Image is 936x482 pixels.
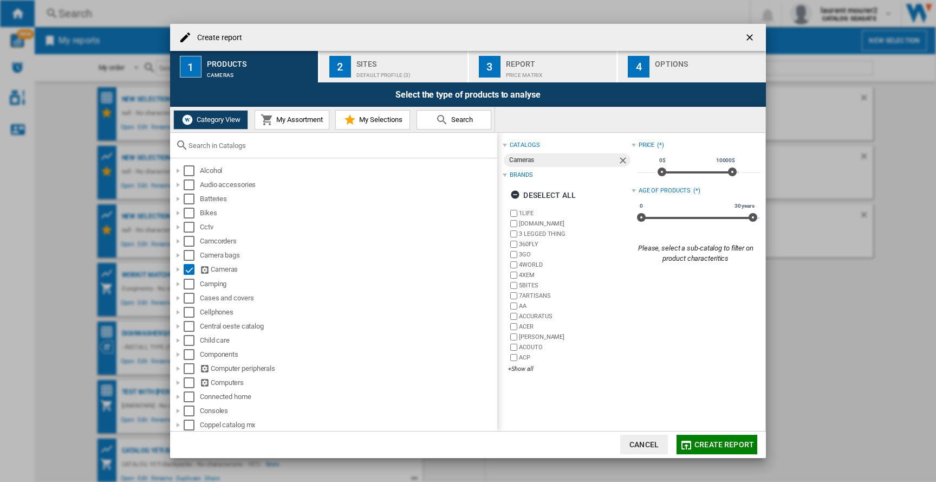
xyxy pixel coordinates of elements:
[508,365,631,373] div: +Show all
[200,363,496,374] div: Computer peripherals
[519,209,631,217] label: 1LIFE
[510,241,517,248] input: brand.name
[184,420,200,430] md-checkbox: Select
[519,240,631,248] label: 360FLY
[639,187,691,195] div: Age of products
[519,271,631,279] label: 4XEM
[519,333,631,341] label: [PERSON_NAME]
[200,208,496,218] div: Bikes
[184,179,200,190] md-checkbox: Select
[200,264,496,275] div: Cameras
[639,141,655,150] div: Price
[184,391,200,402] md-checkbox: Select
[184,208,200,218] md-checkbox: Select
[200,406,496,416] div: Consoles
[356,115,402,124] span: My Selections
[510,292,517,299] input: brand.name
[192,33,242,43] h4: Create report
[200,222,496,233] div: Cctv
[200,307,496,318] div: Cellphones
[170,51,319,82] button: 1 Products Cameras
[200,165,496,176] div: Alcohol
[519,323,631,331] label: ACER
[200,279,496,290] div: Camping
[658,156,667,165] span: 0$
[184,165,200,176] md-checkbox: Select
[510,313,517,320] input: brand.name
[506,55,613,67] div: Report
[184,349,200,360] md-checkbox: Select
[184,307,200,318] md-checkbox: Select
[200,335,496,346] div: Child care
[200,250,496,261] div: Camera bags
[510,220,517,227] input: brand.name
[510,141,539,150] div: catalogs
[519,354,631,362] label: ACP
[507,185,579,205] button: Deselect all
[509,153,617,167] div: Cameras
[519,302,631,310] label: AA
[181,113,194,126] img: wiser-icon-white.png
[335,110,410,130] button: My Selections
[417,110,491,130] button: Search
[510,185,576,205] div: Deselect all
[184,406,200,416] md-checkbox: Select
[519,250,631,259] label: 3GO
[200,236,496,247] div: Camcorders
[188,142,492,150] input: Search in Catalogs
[207,67,314,78] div: Cameras
[519,220,631,228] label: [DOMAIN_NAME]
[184,250,200,261] md-checkbox: Select
[184,279,200,290] md-checkbox: Select
[200,391,496,402] div: Connected home
[519,292,631,300] label: 7ARTISANS
[510,303,517,310] input: brand.name
[448,115,473,124] span: Search
[184,321,200,332] md-checkbox: Select
[510,344,517,351] input: brand.name
[510,282,517,289] input: brand.name
[184,222,200,233] md-checkbox: Select
[628,56,649,78] div: 4
[620,435,668,454] button: Cancel
[519,230,631,238] label: 3 LEGGED THING
[356,55,463,67] div: Sites
[479,56,500,78] div: 3
[320,51,469,82] button: 2 Sites Default profile (3)
[184,363,200,374] md-checkbox: Select
[200,349,496,360] div: Components
[510,272,517,279] input: brand.name
[519,281,631,290] label: 5BITES
[618,51,766,82] button: 4 Options
[200,321,496,332] div: Central oeste catalog
[173,110,248,130] button: Category View
[200,420,496,430] div: Coppel catalog mx
[356,67,463,78] div: Default profile (3)
[638,202,645,210] span: 0
[184,335,200,346] md-checkbox: Select
[184,377,200,388] md-checkbox: Select
[255,110,329,130] button: My Assortment
[519,261,631,269] label: 4WORLD
[677,435,757,454] button: Create report
[184,264,200,275] md-checkbox: Select
[510,210,517,217] input: brand.name
[200,293,496,304] div: Cases and covers
[694,440,754,449] span: Create report
[617,155,630,168] ng-md-icon: Remove
[207,55,314,67] div: Products
[170,82,766,107] div: Select the type of products to analyse
[510,261,517,268] input: brand.name
[510,333,517,340] input: brand.name
[655,55,762,67] div: Options
[200,377,496,388] div: Computers
[510,230,517,237] input: brand.name
[469,51,618,82] button: 3 Report Price Matrix
[510,323,517,330] input: brand.name
[510,251,517,258] input: brand.name
[200,179,496,190] div: Audio accessories
[519,343,631,351] label: ACOUTO
[180,56,201,78] div: 1
[510,354,517,361] input: brand.name
[632,243,760,263] div: Please, select a sub-catalog to filter on product characteritics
